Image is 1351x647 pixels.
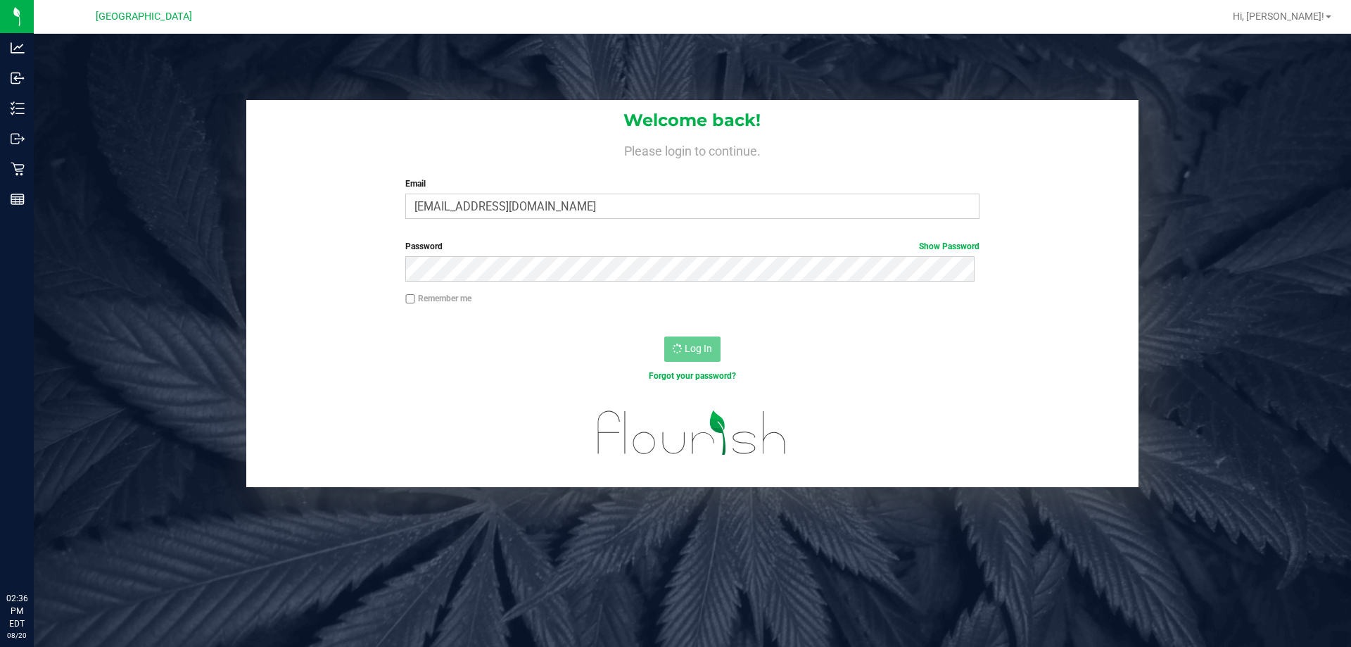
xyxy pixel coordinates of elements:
[685,343,712,354] span: Log In
[246,141,1138,158] h4: Please login to continue.
[919,241,979,251] a: Show Password
[405,177,979,190] label: Email
[664,337,721,362] button: Log In
[581,397,804,469] img: flourish_logo.svg
[96,11,192,23] span: [GEOGRAPHIC_DATA]
[11,132,25,146] inline-svg: Outbound
[246,111,1138,130] h1: Welcome back!
[11,162,25,176] inline-svg: Retail
[405,292,471,305] label: Remember me
[1233,11,1324,22] span: Hi, [PERSON_NAME]!
[11,41,25,55] inline-svg: Analytics
[11,71,25,85] inline-svg: Inbound
[405,241,443,251] span: Password
[11,192,25,206] inline-svg: Reports
[11,101,25,115] inline-svg: Inventory
[405,294,415,304] input: Remember me
[6,630,27,641] p: 08/20
[649,371,736,381] a: Forgot your password?
[6,592,27,630] p: 02:36 PM EDT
